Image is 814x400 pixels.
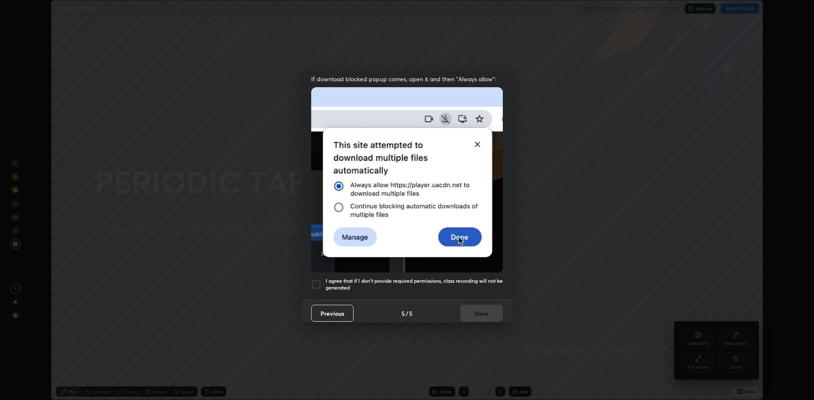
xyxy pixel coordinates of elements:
[311,87,503,272] img: downloads-permission-blocked.gif
[311,75,503,83] span: If download blocked popup comes, open it and then "Always allow":
[401,309,405,318] h4: 5
[311,305,354,322] button: Previous
[406,309,408,318] h4: /
[409,309,413,318] h4: 5
[326,278,503,291] h5: I agree that if I don't provide required permissions, class recording will not be generated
